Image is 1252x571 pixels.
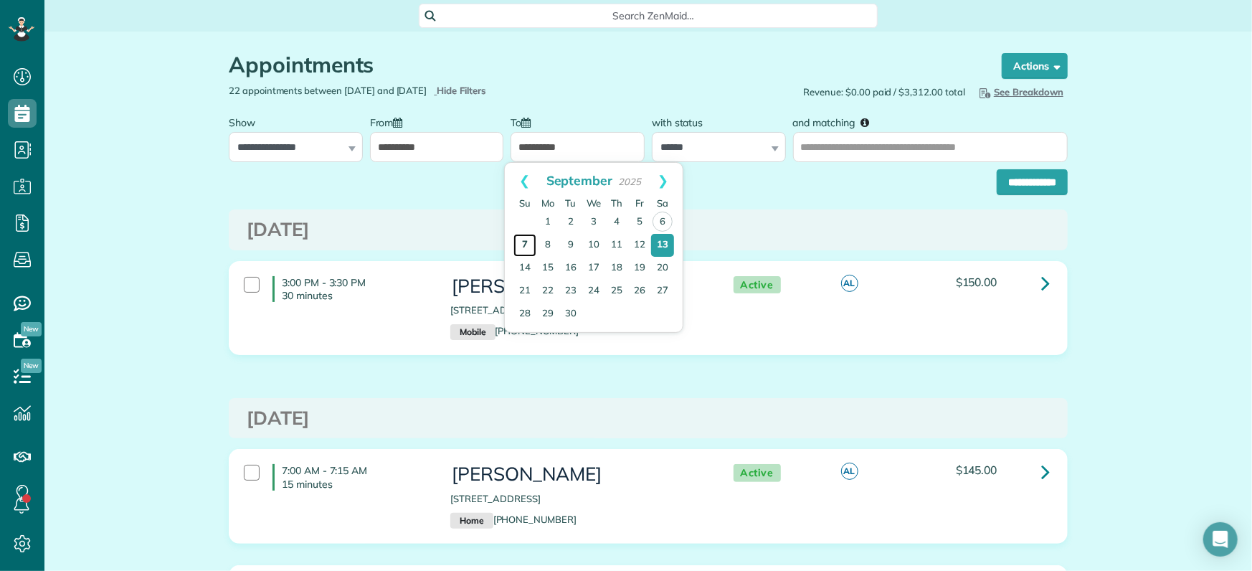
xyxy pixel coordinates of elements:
h4: 7:00 AM - 7:15 AM [272,464,429,490]
div: 22 appointments between [DATE] and [DATE] [218,84,648,98]
label: and matching [793,108,880,135]
a: 9 [559,234,582,257]
a: 6 [653,212,673,232]
span: Wednesday [587,197,601,209]
span: $150.00 [956,275,997,289]
span: Sunday [519,197,531,209]
a: 2 [559,211,582,234]
h1: Appointments [229,53,974,77]
span: New [21,359,42,373]
a: Home[PHONE_NUMBER] [450,514,577,525]
span: September [546,172,613,188]
a: Hide Filters [434,85,486,96]
a: 29 [536,303,559,326]
a: 13 [651,234,674,257]
label: To [511,108,538,135]
span: Thursday [611,197,622,209]
h4: 3:00 PM - 3:30 PM [272,276,429,302]
small: Home [450,513,493,529]
p: [STREET_ADDRESS] [450,303,704,317]
small: Mobile [450,324,495,340]
p: 15 minutes [282,478,429,491]
span: Active [734,464,781,482]
h3: [PERSON_NAME] [450,464,704,485]
a: 7 [513,234,536,257]
span: Hide Filters [437,84,486,98]
a: 30 [559,303,582,326]
a: 18 [605,257,628,280]
a: Mobile[PHONE_NUMBER] [450,325,579,336]
a: 10 [582,234,605,257]
a: 8 [536,234,559,257]
span: AL [841,275,858,292]
a: 4 [605,211,628,234]
p: 30 minutes [282,289,429,302]
a: 22 [536,280,559,303]
span: Friday [635,197,644,209]
a: 20 [651,257,674,280]
a: 1 [536,211,559,234]
a: 28 [513,303,536,326]
button: See Breakdown [972,84,1068,100]
span: Active [734,276,781,294]
button: Actions [1002,53,1068,79]
a: Prev [505,163,544,199]
h3: [DATE] [247,408,1050,429]
a: 21 [513,280,536,303]
span: AL [841,463,858,480]
a: 3 [582,211,605,234]
a: 12 [628,234,651,257]
span: $145.00 [956,463,997,477]
a: 23 [559,280,582,303]
span: 2025 [618,176,641,187]
div: Open Intercom Messenger [1203,522,1238,557]
a: 5 [628,211,651,234]
a: 19 [628,257,651,280]
a: 27 [651,280,674,303]
a: 26 [628,280,651,303]
span: Tuesday [565,197,576,209]
a: 14 [513,257,536,280]
a: Next [643,163,683,199]
h3: [PERSON_NAME] [450,276,704,297]
a: 16 [559,257,582,280]
a: 25 [605,280,628,303]
a: 11 [605,234,628,257]
a: 24 [582,280,605,303]
span: Monday [541,197,554,209]
span: Revenue: $0.00 paid / $3,312.00 total [803,85,965,99]
a: 15 [536,257,559,280]
label: From [370,108,410,135]
a: 17 [582,257,605,280]
span: Saturday [657,197,668,209]
span: See Breakdown [977,86,1063,98]
p: [STREET_ADDRESS] [450,492,704,506]
h3: [DATE] [247,220,1050,240]
span: New [21,322,42,336]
